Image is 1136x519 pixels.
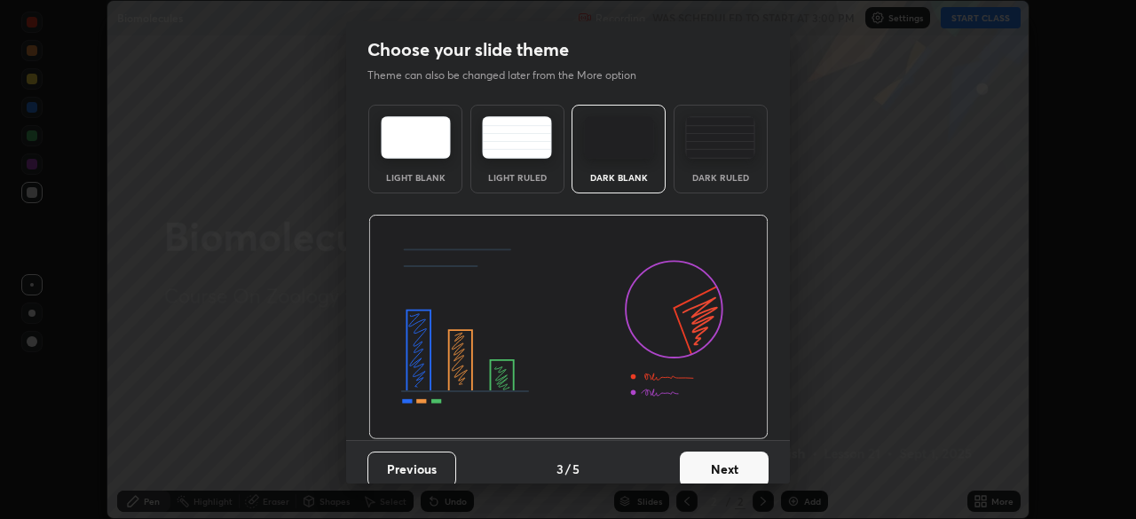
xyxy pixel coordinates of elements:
div: Light Blank [380,173,451,182]
img: lightRuledTheme.5fabf969.svg [482,116,552,159]
button: Next [680,452,769,487]
img: darkThemeBanner.d06ce4a2.svg [368,215,769,440]
h4: 5 [572,460,580,478]
div: Light Ruled [482,173,553,182]
button: Previous [367,452,456,487]
img: darkTheme.f0cc69e5.svg [584,116,654,159]
div: Dark Ruled [685,173,756,182]
img: lightTheme.e5ed3b09.svg [381,116,451,159]
h4: 3 [556,460,564,478]
p: Theme can also be changed later from the More option [367,67,655,83]
div: Dark Blank [583,173,654,182]
h4: / [565,460,571,478]
img: darkRuledTheme.de295e13.svg [685,116,755,159]
h2: Choose your slide theme [367,38,569,61]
